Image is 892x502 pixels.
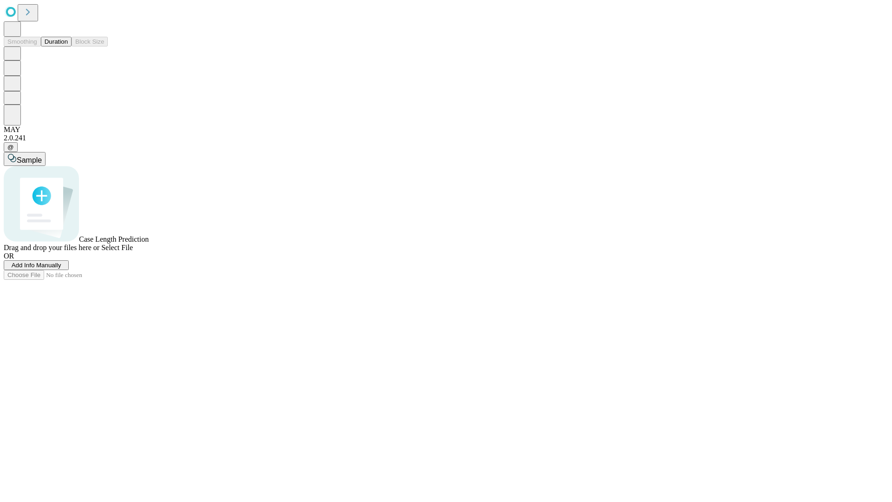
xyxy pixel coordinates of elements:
[4,244,99,251] span: Drag and drop your files here or
[4,260,69,270] button: Add Info Manually
[17,156,42,164] span: Sample
[4,134,888,142] div: 2.0.241
[4,142,18,152] button: @
[4,252,14,260] span: OR
[7,144,14,151] span: @
[72,37,108,46] button: Block Size
[4,125,888,134] div: MAY
[4,37,41,46] button: Smoothing
[41,37,72,46] button: Duration
[79,235,149,243] span: Case Length Prediction
[4,152,46,166] button: Sample
[12,262,61,269] span: Add Info Manually
[101,244,133,251] span: Select File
